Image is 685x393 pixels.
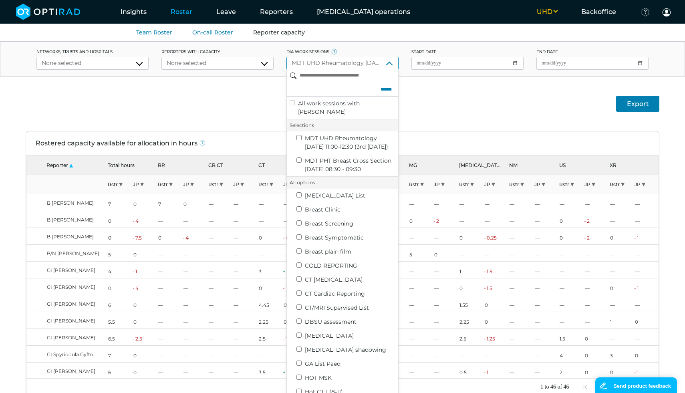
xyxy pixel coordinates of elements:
div: –– [232,194,257,211]
div: –– [282,194,307,211]
div: –– [157,363,182,379]
span: Rstr [459,181,469,187]
div: –– [533,278,558,295]
div: –– [157,262,182,278]
div: 2.25 [458,312,483,329]
span: [MEDICAL_DATA] [459,162,502,168]
div: 5 [408,245,433,261]
div: –– [257,245,282,261]
div: –– [232,329,257,345]
div: –– [433,312,458,329]
div: –– [433,194,458,211]
div: 1 [132,262,157,278]
div: 1.55 [458,295,483,312]
div: –– [408,228,433,244]
span: JP [133,181,139,187]
div: –– [583,245,608,261]
div: 1 [608,312,633,329]
div: –– [633,194,659,211]
div: 0 [633,312,659,329]
div: –– [408,363,433,379]
div: –– [408,262,433,278]
span: Rstr [509,181,519,187]
div: –– [458,346,483,362]
div: –– [508,346,533,362]
div: MDT UHD Rheumatology [DATE] 11:00-12:30 (3rd [DATE]) +1 more [292,59,393,67]
div: –– [207,262,232,278]
div: –– [483,245,508,261]
label: [MEDICAL_DATA] List [305,191,395,200]
div: 0 [257,278,282,295]
li: All options [287,176,398,189]
div: –– [508,312,533,329]
div: –– [583,295,608,312]
div: –– [433,363,458,379]
label: Breast plain film [305,248,395,256]
div: GI [PERSON_NAME] [26,262,107,278]
div: B [PERSON_NAME] [26,211,107,228]
div: 0 [458,228,483,244]
div: –– [583,278,608,295]
div: –– [232,245,257,261]
label: Breast Symptomatic [305,234,395,242]
div: –– [533,245,558,261]
div: –– [207,295,232,312]
div: GI [PERSON_NAME] [26,295,107,312]
label: CT [MEDICAL_DATA] [305,276,395,284]
div: –– [157,295,182,312]
div: –– [583,194,608,211]
div: –– [232,346,257,362]
div: 0 [483,312,508,329]
div: 0 [608,363,633,379]
div: B [PERSON_NAME] [26,194,107,211]
div: –– [508,245,533,261]
span: JP [283,181,289,187]
span: Rstr [409,181,419,187]
div: –– [633,245,659,261]
div: 1.5 [483,262,508,278]
div: –– [558,245,583,261]
div: 2.5 [132,329,157,345]
div: 0 [282,295,307,312]
div: –– [182,211,207,228]
div: –– [207,228,232,244]
span: Total hours [108,162,135,168]
div: –– [533,228,558,244]
span: Rstr [108,181,118,187]
label: MDT PHT Breast Cross Section [DATE] 08:30 - 09:30 [305,157,395,173]
div: –– [533,262,558,278]
div: 4 [182,228,207,244]
div: 0.25 [282,228,307,244]
label: DIA Work Sessions [286,48,399,55]
div: –– [207,329,232,345]
div: –– [608,211,633,228]
div: 4 [132,211,157,228]
div: 6 [107,295,132,312]
span: JP [183,181,189,187]
div: 0 [107,278,132,295]
div: 2.25 [257,312,282,329]
div: –– [232,363,257,379]
div: –– [433,329,458,345]
span: ▲ [68,159,74,170]
div: –– [508,363,533,379]
label: MDT UHD Rheumatology [DATE] 11:00-12:30 (3rd [DATE]) [305,134,395,151]
div: –– [433,278,458,295]
div: GI [PERSON_NAME] [26,278,107,295]
label: End Date [536,48,649,55]
div: B [PERSON_NAME] [26,228,107,244]
span: ▼ [520,179,525,189]
label: CT/MRI Supervised List [305,304,395,312]
div: –– [508,295,533,312]
div: –– [558,295,583,312]
div: 0 [257,228,282,244]
div: 0 [132,295,157,312]
div: –– [157,329,182,345]
div: –– [182,329,207,345]
div: –– [408,278,433,295]
div: 0 [107,211,132,228]
div: –– [458,211,483,228]
div: –– [608,295,633,312]
div: 2 [583,228,608,244]
div: –– [408,194,433,211]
